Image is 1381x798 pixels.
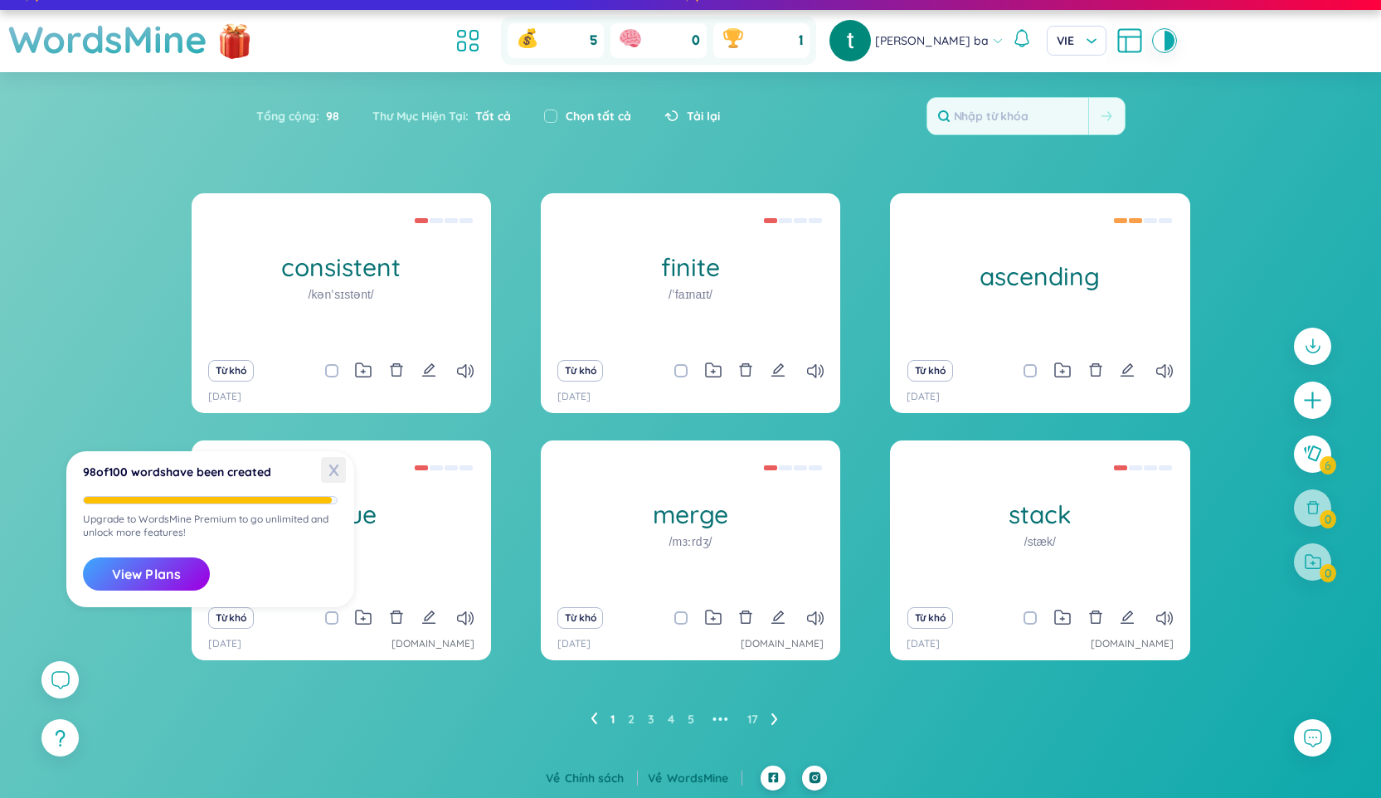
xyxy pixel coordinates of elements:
span: edit [771,363,785,377]
li: 4 [668,706,674,732]
span: delete [738,363,753,377]
h1: stack [890,500,1189,529]
span: delete [1088,363,1103,377]
button: edit [771,606,785,630]
p: [DATE] [208,636,241,652]
li: 5 [688,706,694,732]
button: Từ khó [208,360,254,382]
button: Từ khó [907,607,953,629]
span: [PERSON_NAME] ba [875,32,989,50]
div: Tổng cộng : [256,99,356,134]
span: delete [389,610,404,625]
a: 4 [668,707,674,732]
button: edit [1120,606,1135,630]
li: Next 5 Pages [708,706,734,732]
li: Next Page [771,706,778,732]
p: 98 of 100 words have been created [83,468,338,476]
button: delete [389,359,404,382]
p: [DATE] [907,389,940,405]
a: WordsMine [8,10,207,69]
button: delete [738,606,753,630]
span: edit [421,363,436,377]
div: Thư Mục Hiện Tại : [356,99,528,134]
span: edit [1120,363,1135,377]
button: Từ khó [208,607,254,629]
li: 3 [648,706,654,732]
span: delete [738,610,753,625]
a: 5 [688,707,694,732]
h1: /ˈfaɪnaɪt/ [669,285,712,304]
p: [DATE] [907,636,940,652]
img: flashSalesIcon.a7f4f837.png [218,17,251,67]
a: 1 [610,707,615,732]
button: delete [1088,359,1103,382]
button: View Plans [83,557,210,591]
a: avatar [829,20,875,61]
button: edit [421,606,436,630]
li: Previous Page [591,706,597,732]
li: 17 [747,706,758,732]
span: delete [389,363,404,377]
h1: /stæk/ [1024,533,1056,551]
a: Chính sách [565,771,638,786]
p: Upgrade to WordsMine Premium to go unlimited and unlock more features! [83,513,338,539]
label: Chọn tất cả [566,107,631,125]
div: Về [648,769,742,787]
span: X [321,457,346,483]
a: 3 [648,707,654,732]
span: edit [1120,610,1135,625]
h1: ascending [890,262,1189,291]
span: edit [421,610,436,625]
input: Nhập từ khóa [927,98,1088,134]
h1: /mɜːrdʒ/ [669,533,712,551]
a: [DOMAIN_NAME] [1091,636,1174,652]
p: [DATE] [208,389,241,405]
h1: /kənˈsɪstənt/ [309,285,374,304]
h1: merge [541,500,840,529]
li: 2 [628,706,635,732]
span: 98 [319,107,339,125]
button: edit [421,359,436,382]
div: Về [546,769,638,787]
a: 17 [747,707,758,732]
h1: consistent [192,253,491,282]
button: Từ khó [557,607,603,629]
a: [DOMAIN_NAME] [741,636,824,652]
span: VIE [1057,32,1097,49]
a: 2 [628,707,635,732]
button: delete [738,359,753,382]
img: avatar [829,20,871,61]
p: [DATE] [557,636,591,652]
span: plus [1302,390,1323,411]
span: Tải lại [687,107,720,125]
button: Từ khó [557,360,603,382]
span: delete [1088,610,1103,625]
button: delete [389,606,404,630]
h1: finite [541,253,840,282]
span: ••• [708,706,734,732]
button: delete [1088,606,1103,630]
button: edit [771,359,785,382]
span: edit [771,610,785,625]
span: 0 [692,32,700,50]
span: Tất cả [469,109,511,124]
button: Từ khó [907,360,953,382]
button: edit [1120,359,1135,382]
a: [DOMAIN_NAME] [391,636,474,652]
p: [DATE] [557,389,591,405]
li: 1 [610,706,615,732]
span: 1 [799,32,803,50]
a: WordsMine [667,771,742,786]
span: 5 [590,32,597,50]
